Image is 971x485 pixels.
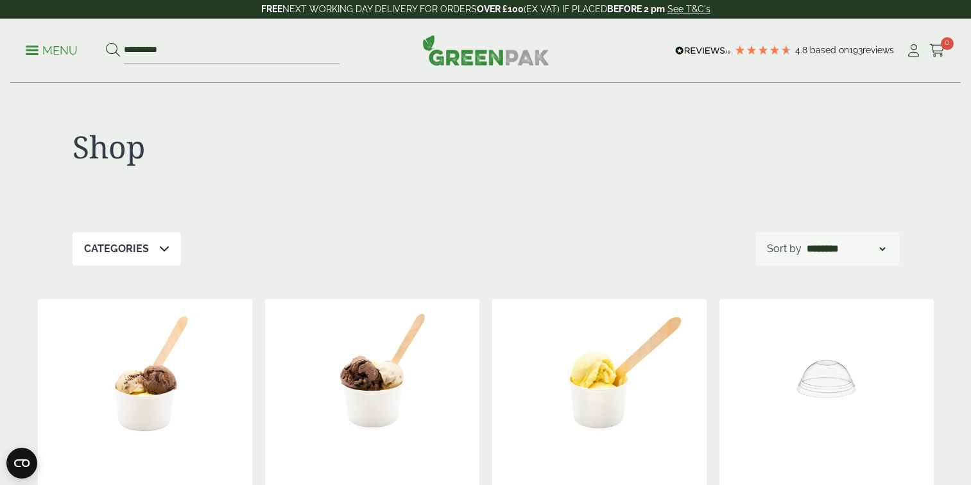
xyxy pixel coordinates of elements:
span: 0 [941,37,954,50]
div: 4.8 Stars [734,44,792,56]
a: 0 [929,41,945,60]
span: Based on [810,45,849,55]
strong: OVER £100 [477,4,524,14]
img: 4oz 1 Scoop Ice Cream Container with Ice Cream [492,299,707,459]
img: REVIEWS.io [675,46,731,55]
button: Open CMP widget [6,448,37,479]
img: 4oz Ice Cream lid [719,299,934,459]
a: Menu [26,43,78,56]
img: GreenPak Supplies [422,35,549,65]
span: 193 [849,45,863,55]
strong: BEFORE 2 pm [607,4,665,14]
h1: Shop [73,128,486,166]
p: Sort by [767,241,802,257]
p: Categories [84,241,149,257]
strong: FREE [261,4,282,14]
span: reviews [863,45,894,55]
i: Cart [929,44,945,57]
img: 6oz 2 Scoop Ice Cream Container with Ice Cream [265,299,479,459]
i: My Account [906,44,922,57]
span: 4.8 [795,45,810,55]
p: Menu [26,43,78,58]
select: Shop order [804,241,888,257]
a: See T&C's [667,4,710,14]
img: 8oz 3 Scoop Ice Cream Container with Ice Cream [38,299,252,459]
